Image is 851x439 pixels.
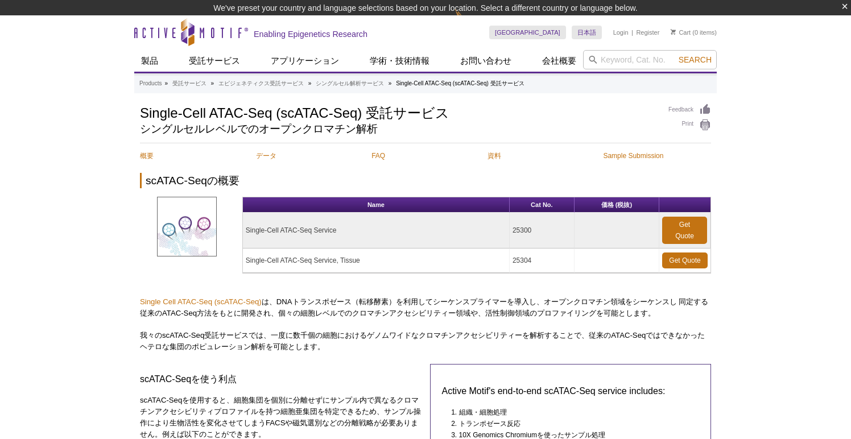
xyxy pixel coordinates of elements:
[535,50,583,72] a: 会社概要
[371,150,462,161] a: FAQ
[671,26,717,39] li: (0 items)
[662,217,707,244] a: Get Quote
[182,50,247,72] a: 受託サービス
[488,150,579,161] a: 資料
[243,197,510,213] th: Name
[668,119,711,131] a: Print
[264,50,346,72] a: アプリケーション
[140,124,657,134] h2: シングルセルレベルでのオープンクロマチン解析
[510,213,575,249] td: 25300
[453,50,518,72] a: お問い合わせ
[675,55,715,65] button: Search
[308,80,312,86] li: »
[668,103,711,116] a: Feedback
[455,9,485,35] img: Change Here
[363,50,436,72] a: 学術・技術情報
[157,197,217,256] img: Single Cell ATAC-Seq (scATAC) Service
[396,80,524,86] li: Single-Cell ATAC-Seq (scATAC-Seq) 受託サービス
[613,28,629,36] a: Login
[671,29,676,35] img: Your Cart
[636,28,659,36] a: Register
[164,80,168,86] li: »
[243,213,510,249] td: Single-Cell ATAC-Seq Service
[316,78,384,89] a: シングルセル解析サービス
[459,407,689,418] li: 組織・細胞処理
[218,78,304,89] a: エピジェネティクス受託サービス
[140,296,711,319] p: は、DNAトランスポゼース（転移酵素）を利用してシーケンスプライマーを導入し、オープンクロマチン領域をシーケンスし 同定する従来のATAC-Seq方法をもとに開発され、個々の細胞レベルでのクロマ...
[631,26,633,39] li: |
[140,103,657,121] h1: Single-Cell ATAC-Seq (scATAC-Seq) 受託サービス
[510,249,575,273] td: 25304
[243,249,510,273] td: Single-Cell ATAC-Seq Service, Tissue
[254,29,367,39] h2: Enabling Epigenetics Research
[671,28,691,36] a: Cart
[134,50,165,72] a: 製品
[139,78,162,89] a: Products
[489,26,566,39] a: [GEOGRAPHIC_DATA]
[662,252,708,268] a: Get Quote
[140,150,231,161] a: 概要
[583,50,717,69] input: Keyword, Cat. No.
[172,78,206,89] a: 受託サービス
[442,384,700,398] h3: Active Motif's end-to-end scATAC-Seq service includes:
[140,297,262,306] a: Single Cell ATAC-Seq (scATAC-Seq)
[510,197,575,213] th: Cat No.
[603,150,694,161] a: Sample Submission
[572,26,602,39] a: 日本語
[140,173,711,188] h2: scATAC-Seqの概要
[575,197,659,213] th: 価格 (税抜)
[459,418,689,429] li: トランポゼース反応
[256,150,347,161] a: データ
[389,80,392,86] li: »
[140,372,422,386] h3: scATAC-Seqを使う利点
[140,330,711,353] p: 我々のscATAC-Seq受託サービスでは、一度に数千個の細胞におけるゲノムワイドなクロマチンアクセシビリティーを解析することで、従来のATAC-Seqではできなかったヘテロな集団のポピュレーシ...
[211,80,214,86] li: »
[679,55,712,64] span: Search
